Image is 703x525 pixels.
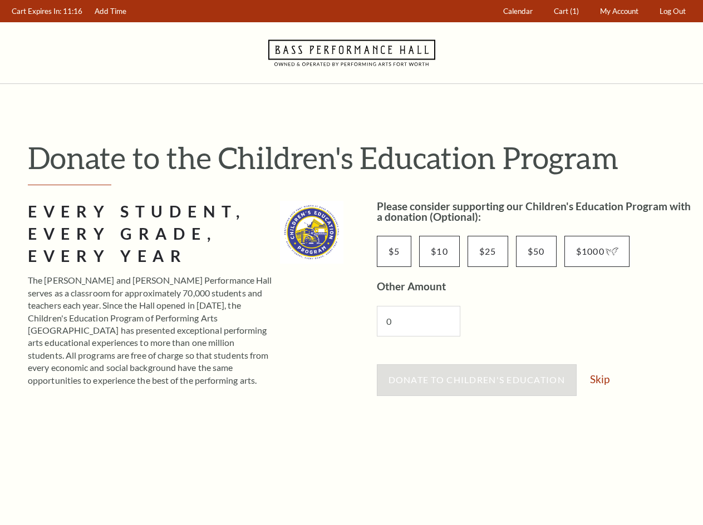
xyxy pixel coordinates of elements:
[600,7,638,16] span: My Account
[377,236,412,267] input: $5
[595,1,644,22] a: My Account
[655,1,691,22] a: Log Out
[503,7,533,16] span: Calendar
[63,7,82,16] span: 11:16
[12,7,61,16] span: Cart Expires In:
[377,364,577,395] button: Donate to Children's Education
[468,236,508,267] input: $25
[28,274,272,387] p: The [PERSON_NAME] and [PERSON_NAME] Performance Hall serves as a classroom for approximately 70,0...
[389,374,565,385] span: Donate to Children's Education
[570,7,579,16] span: (1)
[549,1,584,22] a: Cart (1)
[590,374,609,384] a: Skip
[554,7,568,16] span: Cart
[419,236,460,267] input: $10
[564,236,630,267] input: $1000
[516,236,557,267] input: $50
[498,1,538,22] a: Calendar
[377,280,446,293] label: Other Amount
[90,1,132,22] a: Add Time
[28,140,692,176] h1: Donate to the Children's Education Program
[28,201,272,268] h2: Every Student, Every Grade, Every Year
[377,200,691,223] label: Please consider supporting our Children's Education Program with a donation (Optional):
[280,201,343,264] img: cep_logo_2022_standard_335x335.jpg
